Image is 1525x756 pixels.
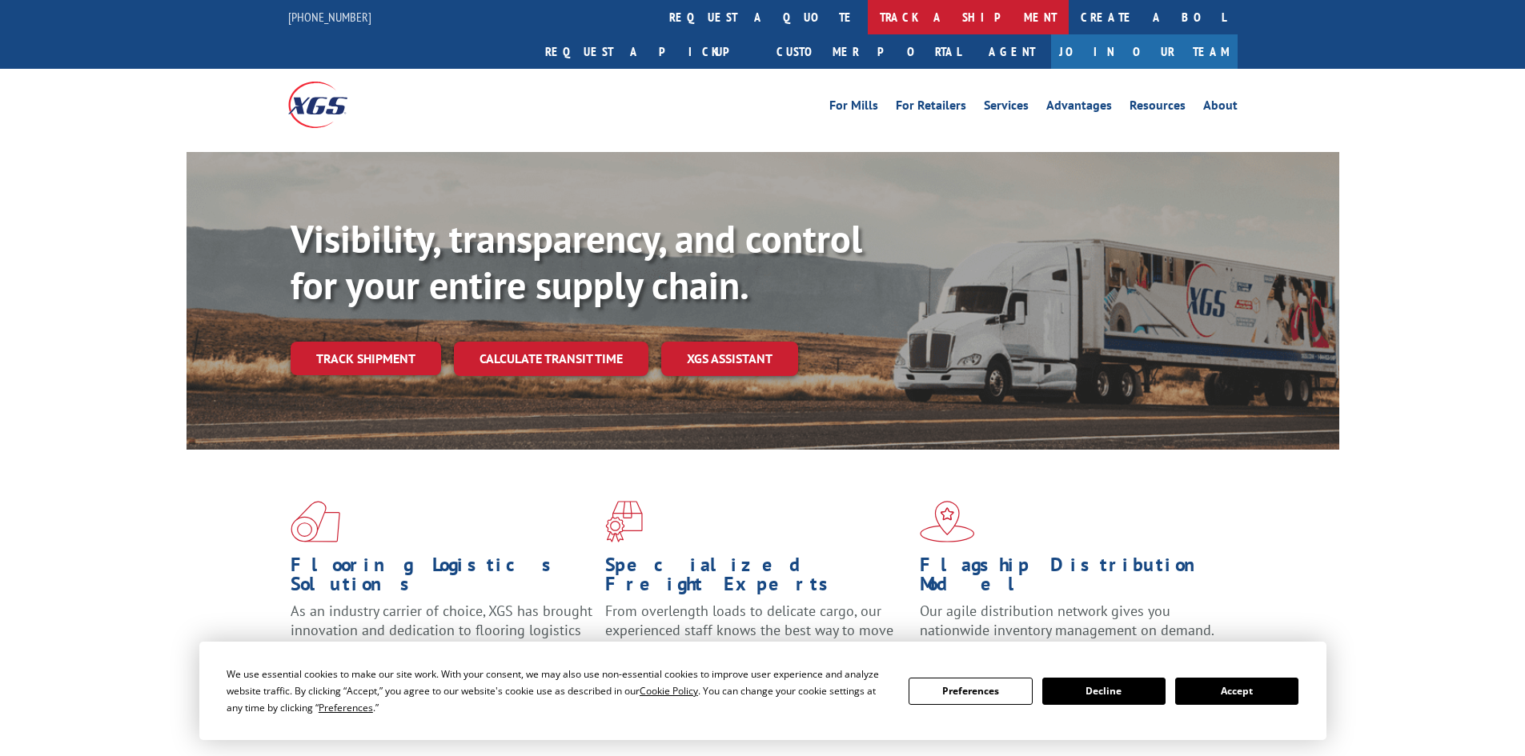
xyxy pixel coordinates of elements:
p: From overlength loads to delicate cargo, our experienced staff knows the best way to move your fr... [605,602,908,673]
b: Visibility, transparency, and control for your entire supply chain. [291,214,862,310]
a: Join Our Team [1051,34,1238,69]
a: Resources [1130,99,1186,117]
img: xgs-icon-flagship-distribution-model-red [920,501,975,542]
a: Request a pickup [533,34,765,69]
span: As an industry carrier of choice, XGS has brought innovation and dedication to flooring logistics... [291,602,592,658]
a: Services [984,99,1029,117]
a: Customer Portal [765,34,973,69]
div: Cookie Consent Prompt [199,642,1326,740]
button: Preferences [909,678,1032,705]
span: Cookie Policy [640,684,698,698]
a: For Retailers [896,99,966,117]
img: xgs-icon-focused-on-flooring-red [605,501,643,542]
h1: Specialized Freight Experts [605,555,908,602]
a: Agent [973,34,1051,69]
div: We use essential cookies to make our site work. With your consent, we may also use non-essential ... [227,666,889,716]
img: xgs-icon-total-supply-chain-intelligence-red [291,501,340,542]
a: For Mills [829,99,878,117]
span: Our agile distribution network gives you nationwide inventory management on demand. [920,602,1214,639]
a: Advantages [1046,99,1112,117]
span: Preferences [319,701,373,714]
button: Accept [1175,678,1298,705]
a: XGS ASSISTANT [661,342,798,376]
a: Calculate transit time [454,342,648,376]
button: Decline [1042,678,1166,705]
a: Track shipment [291,342,441,375]
a: About [1203,99,1238,117]
h1: Flagship Distribution Model [920,555,1222,602]
a: [PHONE_NUMBER] [288,9,371,25]
h1: Flooring Logistics Solutions [291,555,593,602]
